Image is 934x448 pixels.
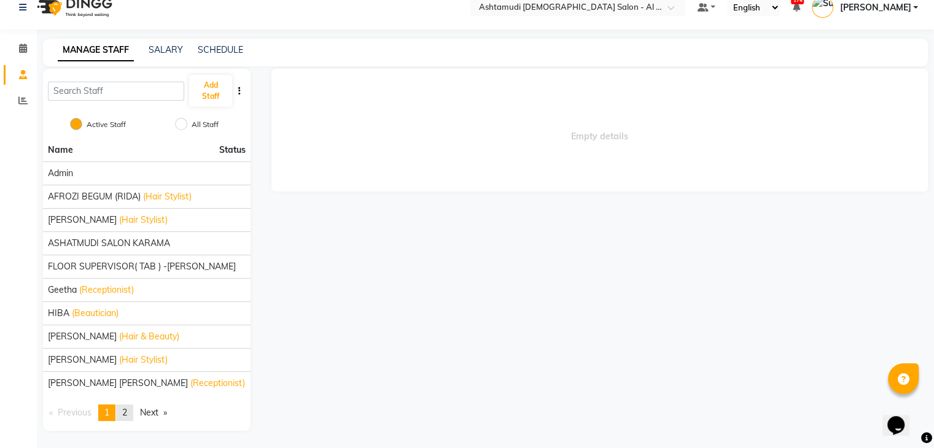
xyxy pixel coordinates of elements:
[192,119,219,130] label: All Staff
[48,237,170,250] span: ASHATMUDI SALON KARAMA
[48,377,188,390] span: [PERSON_NAME] [PERSON_NAME]
[48,190,141,203] span: AFROZI BEGUM (RIDA)
[72,307,119,320] span: (Beautician)
[48,82,184,101] input: Search Staff
[190,377,245,390] span: (Receptionist)
[219,144,246,156] span: Status
[119,353,168,366] span: (Hair Stylist)
[143,190,192,203] span: (Hair Stylist)
[48,307,69,320] span: HIBA
[43,404,251,421] nav: Pagination
[58,39,134,61] a: MANAGE STAFF
[134,404,173,421] a: Next
[48,353,117,366] span: [PERSON_NAME]
[48,167,73,180] span: Admin
[87,119,126,130] label: Active Staff
[48,214,117,226] span: [PERSON_NAME]
[48,284,77,296] span: Geetha
[58,407,91,418] span: Previous
[122,407,127,418] span: 2
[48,260,236,273] span: FLOOR SUPERVISOR( TAB ) -[PERSON_NAME]
[119,214,168,226] span: (Hair Stylist)
[882,399,922,436] iframe: chat widget
[792,2,800,13] a: 174
[48,330,117,343] span: [PERSON_NAME]
[149,44,183,55] a: SALARY
[189,75,232,107] button: Add Staff
[79,284,134,296] span: (Receptionist)
[104,407,109,418] span: 1
[198,44,243,55] a: SCHEDULE
[119,330,179,343] span: (Hair & Beauty)
[839,1,911,14] span: [PERSON_NAME]
[48,144,73,155] span: Name
[271,69,928,191] span: Empty details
